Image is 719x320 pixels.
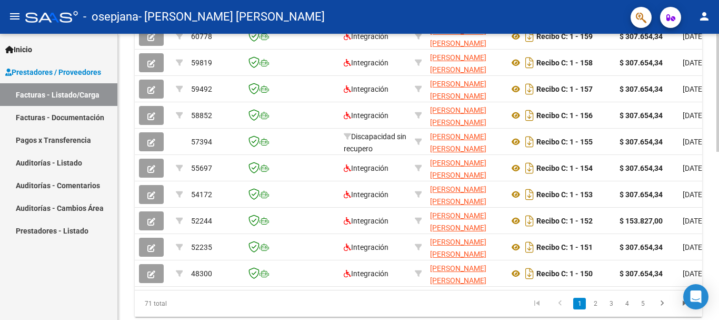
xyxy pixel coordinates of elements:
li: page 4 [619,295,635,313]
span: [DATE] [683,190,704,199]
strong: $ 307.654,34 [620,190,663,199]
span: 59492 [191,85,212,93]
strong: Recibo C: 1 - 156 [536,111,593,120]
i: Descargar documento [523,160,536,177]
span: [DATE] [683,269,704,278]
strong: Recibo C: 1 - 157 [536,85,593,93]
mat-icon: menu [8,10,21,23]
strong: Recibo C: 1 - 155 [536,138,593,146]
div: 71 total [135,290,246,317]
span: 48300 [191,269,212,278]
div: 27261963804 [430,104,501,127]
a: 3 [605,298,617,309]
span: Discapacidad sin recupero [344,132,406,153]
i: Descargar documento [523,265,536,282]
li: page 1 [572,295,587,313]
strong: $ 307.654,34 [620,59,663,67]
span: [PERSON_NAME] [PERSON_NAME] [430,53,486,74]
span: 60778 [191,32,212,41]
i: Descargar documento [523,107,536,124]
strong: $ 307.654,34 [620,164,663,172]
span: [PERSON_NAME] [PERSON_NAME] [430,106,486,127]
span: Integración [344,217,388,225]
strong: $ 307.654,34 [620,111,663,120]
span: 59819 [191,59,212,67]
span: [PERSON_NAME] [PERSON_NAME] [430,132,486,153]
span: [DATE] [683,164,704,172]
a: go to next page [652,298,672,309]
span: Integración [344,190,388,199]
div: 27261963804 [430,131,501,153]
strong: $ 307.654,34 [620,269,663,278]
i: Descargar documento [523,81,536,98]
span: [DATE] [683,138,704,146]
span: - osepjana [83,5,138,28]
span: Integración [344,269,388,278]
strong: Recibo C: 1 - 152 [536,217,593,225]
div: 27261963804 [430,183,501,206]
div: Open Intercom Messenger [683,284,708,309]
span: [DATE] [683,32,704,41]
span: 52235 [191,243,212,251]
span: Prestadores / Proveedores [5,66,101,78]
span: Inicio [5,44,32,55]
span: [DATE] [683,59,704,67]
span: 58852 [191,111,212,120]
a: 5 [636,298,649,309]
span: [PERSON_NAME] [PERSON_NAME] [430,185,486,206]
span: 54172 [191,190,212,199]
mat-icon: person [698,10,711,23]
span: Integración [344,32,388,41]
strong: $ 307.654,34 [620,32,663,41]
i: Descargar documento [523,212,536,229]
strong: Recibo C: 1 - 151 [536,243,593,251]
div: 27261963804 [430,210,501,232]
div: 27261963804 [430,78,501,100]
span: 52244 [191,217,212,225]
span: [PERSON_NAME] [PERSON_NAME] [430,159,486,179]
strong: Recibo C: 1 - 158 [536,59,593,67]
a: go to last page [675,298,695,309]
strong: Recibo C: 1 - 150 [536,269,593,278]
i: Descargar documento [523,54,536,71]
span: [PERSON_NAME] [PERSON_NAME] [430,238,486,258]
span: Integración [344,59,388,67]
strong: $ 307.654,34 [620,243,663,251]
i: Descargar documento [523,133,536,150]
i: Descargar documento [523,28,536,45]
span: Integración [344,243,388,251]
span: 57394 [191,138,212,146]
span: [DATE] [683,217,704,225]
span: [DATE] [683,85,704,93]
div: 27261963804 [430,25,501,47]
strong: Recibo C: 1 - 153 [536,190,593,199]
div: 27261963804 [430,236,501,258]
li: page 3 [603,295,619,313]
div: 27261963804 [430,263,501,285]
span: 55697 [191,164,212,172]
span: [DATE] [683,111,704,120]
span: [DATE] [683,243,704,251]
span: Integración [344,111,388,120]
strong: $ 153.827,00 [620,217,663,225]
span: [PERSON_NAME] [PERSON_NAME] [430,264,486,285]
strong: Recibo C: 1 - 154 [536,164,593,172]
span: - [PERSON_NAME] [PERSON_NAME] [138,5,325,28]
div: 27261963804 [430,52,501,74]
strong: $ 307.654,34 [620,138,663,146]
span: Integración [344,85,388,93]
a: go to previous page [550,298,570,309]
a: 1 [573,298,586,309]
li: page 5 [635,295,651,313]
strong: Recibo C: 1 - 159 [536,32,593,41]
a: go to first page [527,298,547,309]
span: Integración [344,164,388,172]
strong: $ 307.654,34 [620,85,663,93]
i: Descargar documento [523,186,536,203]
a: 2 [589,298,602,309]
span: [PERSON_NAME] [PERSON_NAME] [430,211,486,232]
li: page 2 [587,295,603,313]
span: [PERSON_NAME] [PERSON_NAME] [430,80,486,100]
i: Descargar documento [523,239,536,256]
a: 4 [621,298,633,309]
